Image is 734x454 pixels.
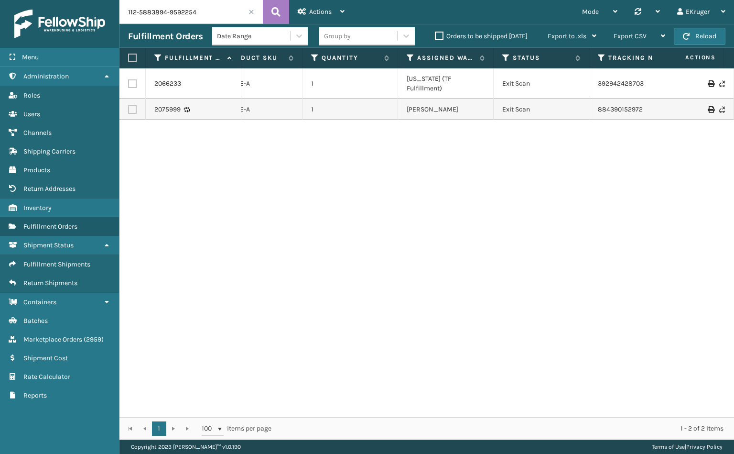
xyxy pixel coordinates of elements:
[598,105,643,113] a: 884390152972
[202,424,216,433] span: 100
[719,106,725,113] i: Never Shipped
[23,204,52,212] span: Inventory
[154,79,181,89] a: 2066233
[417,54,475,62] label: Assigned Warehouse
[322,54,379,62] label: Quantity
[226,54,284,62] label: Product SKU
[686,443,723,450] a: Privacy Policy
[131,440,241,454] p: Copyright 2023 [PERSON_NAME]™ v 1.0.190
[302,99,398,120] td: 1
[652,440,723,454] div: |
[23,241,74,249] span: Shipment Status
[708,80,713,87] i: Print Label
[128,31,203,42] h3: Fulfillment Orders
[513,54,571,62] label: Status
[309,8,332,16] span: Actions
[152,421,166,436] a: 1
[23,260,90,268] span: Fulfillment Shipments
[23,373,70,381] span: Rate Calculator
[674,28,725,45] button: Reload
[165,54,223,62] label: Fulfillment Order Id
[23,391,47,399] span: Reports
[435,32,528,40] label: Orders to be shipped [DATE]
[23,335,82,343] span: Marketplace Orders
[23,147,76,155] span: Shipping Carriers
[285,424,723,433] div: 1 - 2 of 2 items
[582,8,599,16] span: Mode
[302,68,398,99] td: 1
[23,72,69,80] span: Administration
[23,91,40,100] span: Roles
[324,31,351,41] div: Group by
[23,222,77,231] span: Fulfillment Orders
[708,106,713,113] i: Print Label
[23,279,77,287] span: Return Shipments
[14,10,105,38] img: logo
[22,53,39,61] span: Menu
[84,335,104,343] span: ( 2959 )
[494,68,589,99] td: Exit Scan
[548,32,586,40] span: Export to .xls
[598,79,644,88] a: 392942428703
[23,298,56,306] span: Containers
[655,50,722,66] span: Actions
[23,317,48,325] span: Batches
[23,354,68,362] span: Shipment Cost
[494,99,589,120] td: Exit Scan
[608,54,666,62] label: Tracking Number
[217,31,291,41] div: Date Range
[652,443,685,450] a: Terms of Use
[202,421,271,436] span: items per page
[23,166,50,174] span: Products
[23,185,76,193] span: Return Addresses
[614,32,647,40] span: Export CSV
[719,80,725,87] i: Never Shipped
[23,129,52,137] span: Channels
[154,105,181,114] a: 2075999
[23,110,40,118] span: Users
[398,68,494,99] td: [US_STATE] (TF Fulfillment)
[398,99,494,120] td: [PERSON_NAME]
